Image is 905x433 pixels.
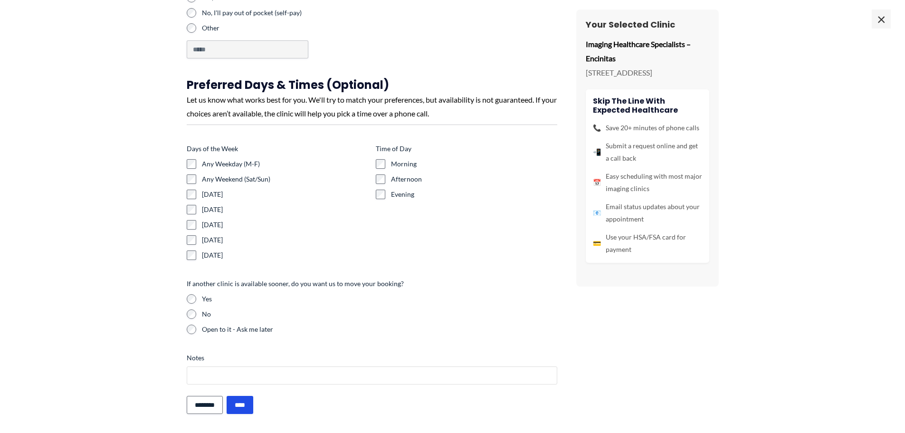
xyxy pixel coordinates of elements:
label: [DATE] [202,205,368,214]
label: Any Weekend (Sat/Sun) [202,174,368,184]
label: No [202,309,557,319]
li: Save 20+ minutes of phone calls [593,122,702,134]
p: [STREET_ADDRESS] [586,66,709,80]
li: Email status updates about your appointment [593,201,702,225]
legend: If another clinic is available sooner, do you want us to move your booking? [187,279,404,289]
label: No, I'll pay out of pocket (self-pay) [202,8,368,18]
label: Any Weekday (M-F) [202,159,368,169]
span: × [872,10,891,29]
legend: Time of Day [376,144,411,154]
label: Afternoon [391,174,557,184]
li: Easy scheduling with most major imaging clinics [593,170,702,195]
h3: Preferred Days & Times (Optional) [187,77,557,92]
span: 📅 [593,176,601,189]
label: Notes [187,353,557,363]
h3: Your Selected Clinic [586,19,709,30]
label: Other [202,23,368,33]
li: Use your HSA/FSA card for payment [593,231,702,256]
span: 💳 [593,237,601,250]
legend: Days of the Week [187,144,238,154]
label: [DATE] [202,220,368,230]
span: 📞 [593,122,601,134]
label: [DATE] [202,235,368,245]
span: 📲 [593,146,601,158]
label: Morning [391,159,557,169]
label: Open to it - Ask me later [202,325,557,334]
div: Let us know what works best for you. We'll try to match your preferences, but availability is not... [187,93,557,121]
span: 📧 [593,207,601,219]
h4: Skip the line with Expected Healthcare [593,96,702,115]
li: Submit a request online and get a call back [593,140,702,164]
p: Imaging Healthcare Specialists – Encinitas [586,37,709,65]
label: Evening [391,190,557,199]
label: [DATE] [202,250,368,260]
input: Other Choice, please specify [187,40,308,58]
label: [DATE] [202,190,368,199]
label: Yes [202,294,557,304]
